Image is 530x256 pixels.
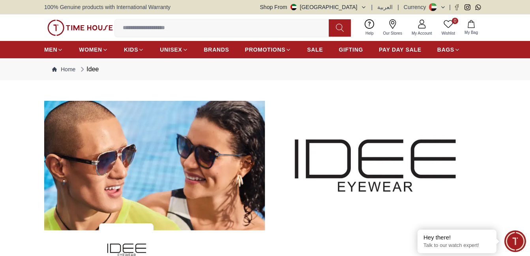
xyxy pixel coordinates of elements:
span: | [371,3,373,11]
span: SALE [307,46,323,54]
a: 0Wishlist [437,18,460,38]
span: 100% Genuine products with International Warranty [44,3,170,11]
span: | [449,3,451,11]
a: PAY DAY SALE [379,43,421,57]
a: Facebook [454,4,460,10]
span: PROMOTIONS [245,46,286,54]
span: 0 [452,18,458,24]
a: BRANDS [204,43,229,57]
p: Talk to our watch expert! [423,242,491,249]
div: Hey there! [423,234,491,241]
a: PROMOTIONS [245,43,292,57]
a: Home [52,65,75,73]
img: ... [47,20,113,36]
span: GIFTING [339,46,363,54]
span: | [397,3,399,11]
div: Chat Widget [504,230,526,252]
span: UNISEX [160,46,182,54]
span: BRANDS [204,46,229,54]
div: Currency [404,3,429,11]
span: Help [362,30,377,36]
nav: Breadcrumb [44,58,486,80]
button: Shop From[GEOGRAPHIC_DATA] [260,3,367,11]
span: WOMEN [79,46,102,54]
a: MEN [44,43,63,57]
a: WOMEN [79,43,108,57]
a: KIDS [124,43,144,57]
span: My Bag [461,30,481,35]
a: Our Stores [378,18,407,38]
span: PAY DAY SALE [379,46,421,54]
span: Wishlist [438,30,458,36]
img: ... [44,88,486,243]
span: My Account [408,30,435,36]
a: BAGS [437,43,460,57]
span: BAGS [437,46,454,54]
span: MEN [44,46,57,54]
a: SALE [307,43,323,57]
a: GIFTING [339,43,363,57]
a: UNISEX [160,43,188,57]
div: Idee [79,65,99,74]
button: My Bag [460,19,483,37]
a: Instagram [464,4,470,10]
span: KIDS [124,46,138,54]
span: Our Stores [380,30,405,36]
img: United Arab Emirates [290,4,297,10]
a: Whatsapp [475,4,481,10]
button: العربية [377,3,393,11]
a: Help [361,18,378,38]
